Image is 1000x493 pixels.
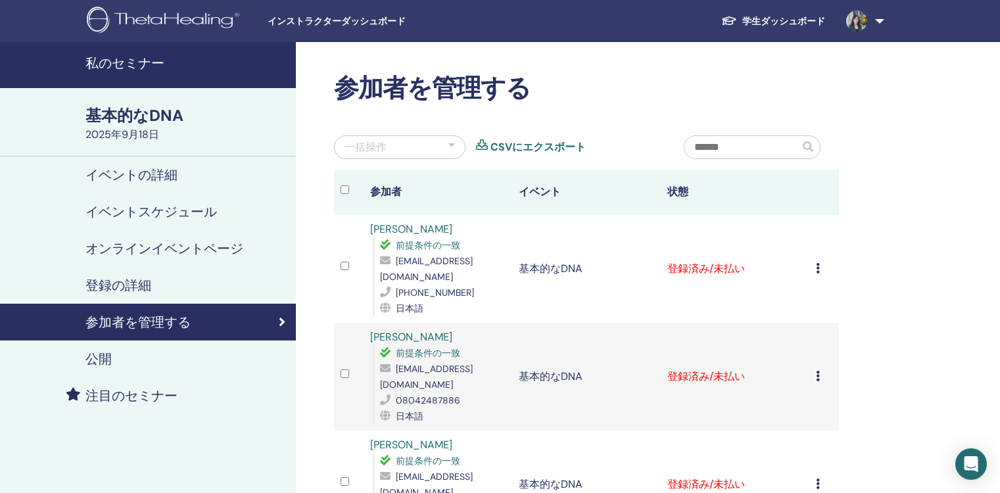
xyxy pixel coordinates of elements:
[396,394,460,406] span: 08042487886
[721,15,737,26] img: graduation-cap-white.svg
[380,255,473,283] span: [EMAIL_ADDRESS][DOMAIN_NAME]
[78,105,296,143] a: 基本的なDNA2025年9月18日
[334,74,839,104] h2: 参加者を管理する
[364,170,512,215] th: 参加者
[85,314,191,330] h4: 参加者を管理する
[490,139,586,155] a: CSVにエクスポート
[396,347,460,359] span: 前提条件の一致
[370,330,452,344] a: [PERSON_NAME]
[85,127,288,143] div: 2025年9月18日
[711,9,836,34] a: 学生ダッシュボード
[85,241,243,256] h4: オンラインイベントページ
[370,438,452,452] a: [PERSON_NAME]
[87,7,244,36] img: logo.png
[396,239,460,251] span: 前提条件の一致
[661,170,809,215] th: 状態
[85,388,178,404] h4: 注目のセミナー
[846,11,867,32] img: default.jpg
[380,363,473,390] span: [EMAIL_ADDRESS][DOMAIN_NAME]
[370,222,452,236] a: [PERSON_NAME]
[268,14,465,28] span: インストラクターダッシュボード
[512,323,661,431] td: 基本的なDNA
[85,351,112,367] h4: 公開
[396,455,460,467] span: 前提条件の一致
[512,215,661,323] td: 基本的なDNA
[396,302,423,314] span: 日本語
[85,277,151,293] h4: 登録の詳細
[345,139,387,155] div: 一括操作
[85,204,217,220] h4: イベントスケジュール
[955,448,987,480] div: インターコムメッセンジャーを開く
[512,170,661,215] th: イベント
[85,167,178,183] h4: イベントの詳細
[396,287,474,298] span: [PHONE_NUMBER]
[85,105,288,127] div: 基本的なDNA
[742,15,825,27] font: 学生ダッシュボード
[85,55,288,71] h4: 私のセミナー
[396,410,423,422] span: 日本語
